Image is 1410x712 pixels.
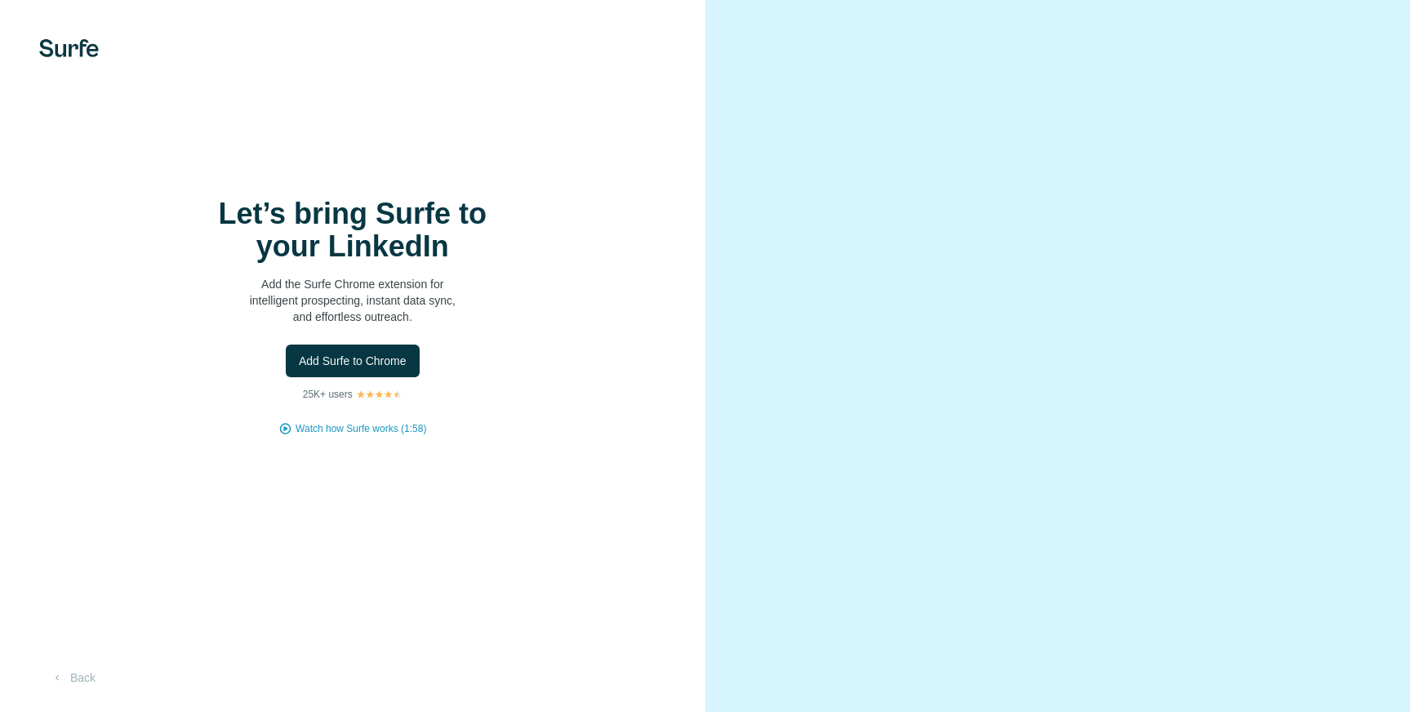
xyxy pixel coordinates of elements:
img: Surfe's logo [39,39,99,57]
button: Back [39,663,107,692]
span: Add Surfe to Chrome [299,353,407,369]
button: Watch how Surfe works (1:58) [296,421,426,436]
h1: Let’s bring Surfe to your LinkedIn [189,198,516,263]
img: Rating Stars [356,389,403,399]
p: Add the Surfe Chrome extension for intelligent prospecting, instant data sync, and effortless out... [189,276,516,325]
p: 25K+ users [303,387,353,402]
button: Add Surfe to Chrome [286,345,420,377]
